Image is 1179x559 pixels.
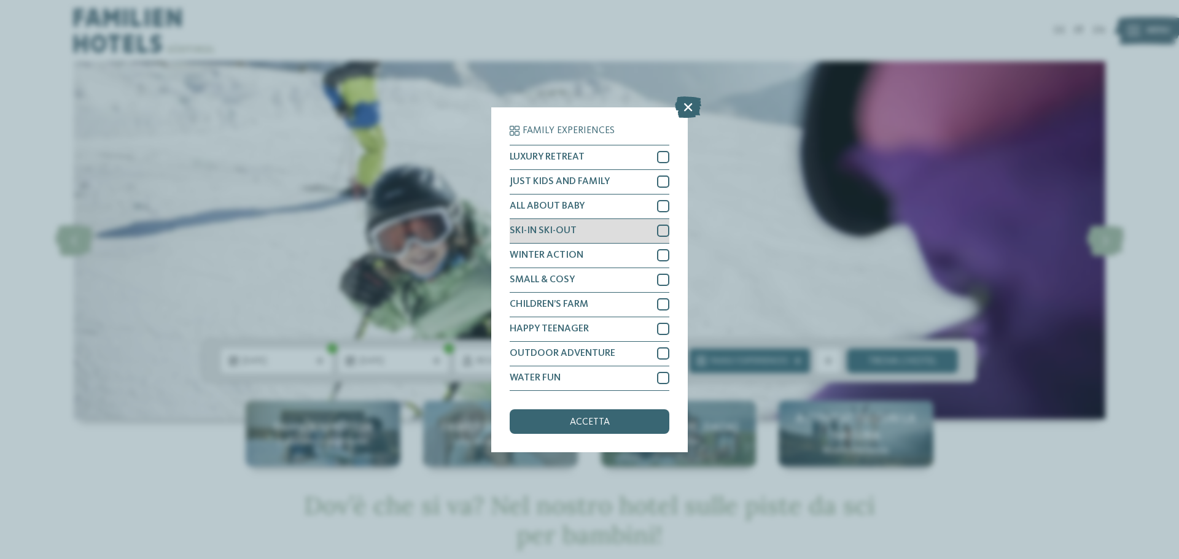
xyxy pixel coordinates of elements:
[510,250,583,260] span: WINTER ACTION
[510,152,585,162] span: LUXURY RETREAT
[510,201,585,211] span: ALL ABOUT BABY
[510,299,588,309] span: CHILDREN’S FARM
[510,226,577,236] span: SKI-IN SKI-OUT
[510,275,575,285] span: SMALL & COSY
[510,177,610,187] span: JUST KIDS AND FAMILY
[510,373,561,383] span: WATER FUN
[510,349,615,358] span: OUTDOOR ADVENTURE
[523,126,615,136] span: Family Experiences
[570,417,610,427] span: accetta
[510,324,589,334] span: HAPPY TEENAGER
